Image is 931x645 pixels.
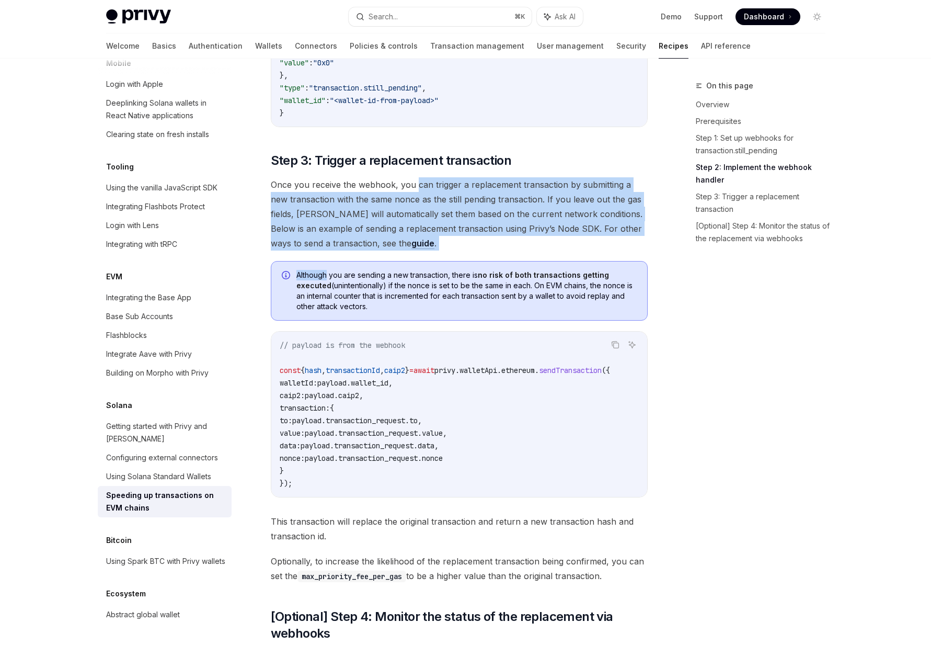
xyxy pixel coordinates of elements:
[409,366,413,375] span: =
[809,8,825,25] button: Toggle dark mode
[696,218,834,247] a: [Optional] Step 4: Monitor the status of the replacement via webhooks
[411,238,434,249] a: guide
[602,366,610,375] span: ({
[301,366,305,375] span: {
[98,197,232,216] a: Integrating Flashbots Protect
[351,378,388,388] span: wallet_id
[694,12,723,22] a: Support
[106,200,205,213] div: Integrating Flashbots Protect
[388,378,393,388] span: ,
[280,366,301,375] span: const
[106,161,134,173] h5: Tooling
[744,12,784,22] span: Dashboard
[271,514,648,544] span: This transaction will replace the original transaction and return a new transaction hash and tran...
[106,451,218,464] div: Configuring external connectors
[106,534,132,547] h5: Bitcoin
[409,416,418,425] span: to
[106,238,177,251] div: Integrating with tRPC
[537,7,583,26] button: Ask AI
[418,454,422,463] span: .
[271,177,648,251] span: Once you receive the webhook, you can trigger a replacement transaction by submitting a new trans...
[98,417,232,448] a: Getting started with Privy and [PERSON_NAME]
[106,555,225,568] div: Using Spark BTC with Privy wallets
[98,605,232,624] a: Abstract global wallet
[455,366,459,375] span: .
[434,441,439,450] span: ,
[535,366,539,375] span: .
[701,33,751,59] a: API reference
[280,416,292,425] span: to:
[280,83,305,93] span: "type"
[106,310,173,323] div: Base Sub Accounts
[514,13,525,21] span: ⌘ K
[280,428,305,438] span: value:
[305,391,334,400] span: payload
[405,366,409,375] span: }
[313,58,334,67] span: "0x0"
[625,338,639,352] button: Ask AI
[330,96,439,105] span: "<wallet-id-from-payload>"
[384,366,405,375] span: caip2
[271,608,648,642] span: [Optional] Step 4: Monitor the status of the replacement via webhooks
[305,428,334,438] span: payload
[98,364,232,382] a: Building on Morpho with Privy
[347,378,351,388] span: .
[271,554,648,583] span: Optionally, to increase the likelihood of the replacement transaction being confirmed, you can se...
[98,125,232,144] a: Clearing state on fresh installs
[380,366,384,375] span: ,
[459,366,497,375] span: walletApi
[152,33,176,59] a: Basics
[106,367,209,379] div: Building on Morpho with Privy
[326,416,405,425] span: transaction_request
[106,608,180,621] div: Abstract global wallet
[706,80,753,92] span: On this page
[369,10,398,23] div: Search...
[608,338,622,352] button: Copy the contents from the code block
[334,441,413,450] span: transaction_request
[98,94,232,125] a: Deeplinking Solana wallets in React Native applications
[106,489,225,514] div: Speeding up transactions on EVM chains
[418,428,422,438] span: .
[305,454,334,463] span: payload
[98,216,232,235] a: Login with Lens
[280,391,305,400] span: caip2:
[405,416,409,425] span: .
[106,399,132,412] h5: Solana
[309,58,313,67] span: :
[321,416,326,425] span: .
[98,178,232,197] a: Using the vanilla JavaScript SDK
[295,33,337,59] a: Connectors
[106,78,163,90] div: Login with Apple
[282,271,292,281] svg: Info
[106,219,159,232] div: Login with Lens
[98,235,232,254] a: Integrating with tRPC
[321,366,326,375] span: ,
[555,12,576,22] span: Ask AI
[334,391,338,400] span: .
[422,83,426,93] span: ,
[280,341,405,350] span: // payload is from the webhook
[501,366,535,375] span: ethereum
[422,454,443,463] span: nonce
[418,416,422,425] span: ,
[305,366,321,375] span: hash
[413,441,418,450] span: .
[659,33,688,59] a: Recipes
[317,378,347,388] span: payload
[106,329,147,342] div: Flashblocks
[189,33,243,59] a: Authentication
[350,33,418,59] a: Policies & controls
[98,467,232,486] a: Using Solana Standard Wallets
[301,441,330,450] span: payload
[280,454,305,463] span: nonce:
[539,366,602,375] span: sendTransaction
[296,270,637,312] span: Although you are sending a new transaction, there is (unintentionally) if the nonce is set to be ...
[297,571,406,582] code: max_priority_fee_per_gas
[330,403,334,413] span: {
[696,188,834,218] a: Step 3: Trigger a replacement transaction
[98,307,232,326] a: Base Sub Accounts
[280,479,292,488] span: });
[98,326,232,345] a: Flashblocks
[98,486,232,517] a: Speeding up transactions on EVM chains
[98,345,232,364] a: Integrate Aave with Privy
